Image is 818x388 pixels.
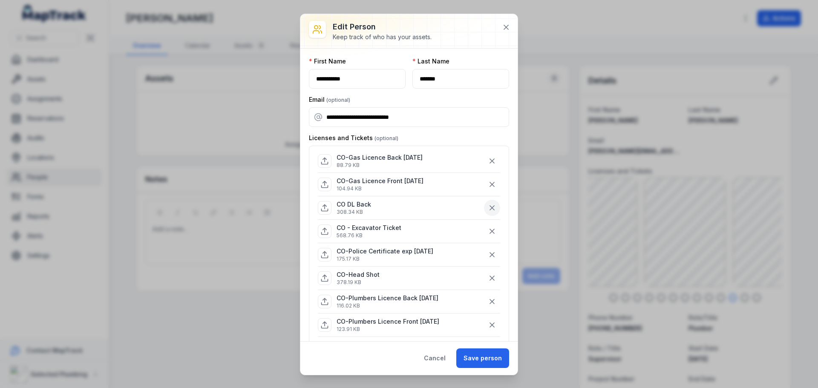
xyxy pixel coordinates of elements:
button: Cancel [417,348,453,368]
h3: Edit person [333,21,432,33]
p: CO-Head Shot [337,270,380,279]
label: Licenses and Tickets [309,134,398,142]
label: Email [309,95,350,104]
p: 308.34 KB [337,209,371,216]
label: Last Name [412,57,449,66]
p: 378.19 KB [337,279,380,286]
p: 116.02 KB [337,302,438,309]
p: CO-Gas Licence Back [DATE] [337,153,423,162]
p: CO-Plumbers Licence Front [DATE] [337,317,439,326]
label: First Name [309,57,346,66]
p: CO DL Back [337,200,371,209]
p: CO-Gas Licence Front [DATE] [337,177,423,185]
p: CO-Plumbers Licence Back [DATE] [337,294,438,302]
div: Keep track of who has your assets. [333,33,432,41]
p: 123.91 KB [337,326,439,333]
p: CO-High Risk EWP Boom & Forklift Truck Back exp [DATE] [337,340,484,357]
p: CO - Excavator Ticket [337,224,401,232]
p: CO-Police Certificate exp [DATE] [337,247,433,256]
p: 568.76 KB [337,232,401,239]
p: 88.79 KB [337,162,423,169]
p: 175.17 KB [337,256,433,262]
button: Save person [456,348,509,368]
p: 104.94 KB [337,185,423,192]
